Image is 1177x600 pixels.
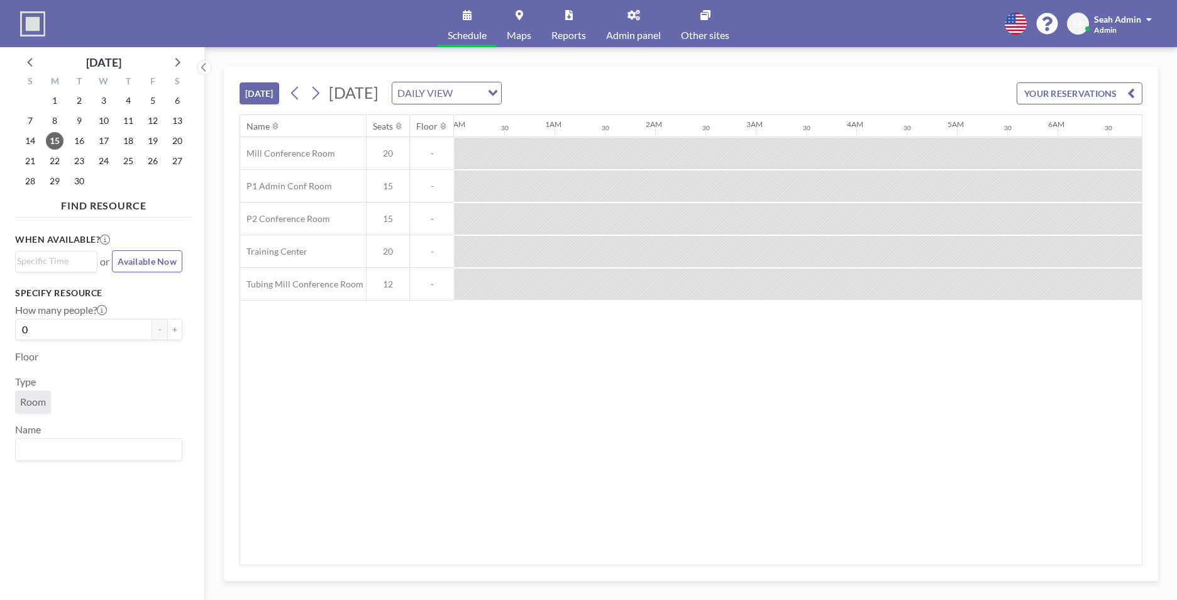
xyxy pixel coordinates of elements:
div: F [140,74,165,91]
span: Thursday, September 4, 2025 [119,92,137,109]
span: or [100,255,109,268]
span: Admin [1094,25,1117,35]
span: Friday, September 26, 2025 [144,152,162,170]
div: T [67,74,92,91]
div: W [92,74,116,91]
div: 4AM [847,119,863,129]
label: Type [15,375,36,388]
button: - [152,319,167,340]
span: Monday, September 15, 2025 [46,132,64,150]
div: 30 [602,124,609,132]
span: Training Center [240,246,307,257]
span: - [410,181,454,192]
div: 1AM [545,119,561,129]
span: Thursday, September 11, 2025 [119,112,137,130]
button: [DATE] [240,82,279,104]
span: Friday, September 5, 2025 [144,92,162,109]
button: Available Now [112,250,182,272]
span: Maps [507,30,531,40]
div: 5AM [948,119,964,129]
span: Saturday, September 6, 2025 [169,92,186,109]
div: Seats [373,121,393,132]
button: YOUR RESERVATIONS [1017,82,1142,104]
div: Name [246,121,270,132]
span: Admin panel [606,30,661,40]
div: 2AM [646,119,662,129]
span: Tuesday, September 9, 2025 [70,112,88,130]
span: Schedule [448,30,487,40]
span: - [410,148,454,159]
div: M [43,74,67,91]
span: DAILY VIEW [395,85,455,101]
label: How many people? [15,304,107,316]
span: Wednesday, September 3, 2025 [95,92,113,109]
span: Tuesday, September 2, 2025 [70,92,88,109]
div: 3AM [746,119,763,129]
div: T [116,74,140,91]
span: 20 [367,148,409,159]
span: Available Now [118,256,177,267]
span: Thursday, September 18, 2025 [119,132,137,150]
span: Sunday, September 21, 2025 [21,152,39,170]
span: Saturday, September 13, 2025 [169,112,186,130]
span: Tuesday, September 23, 2025 [70,152,88,170]
input: Search for option [17,254,90,268]
span: Wednesday, September 17, 2025 [95,132,113,150]
span: Thursday, September 25, 2025 [119,152,137,170]
span: - [410,279,454,290]
span: Tuesday, September 30, 2025 [70,172,88,190]
div: 30 [903,124,911,132]
span: Mill Conference Room [240,148,335,159]
div: [DATE] [86,53,121,71]
label: Name [15,423,41,436]
span: Wednesday, September 10, 2025 [95,112,113,130]
div: 6AM [1048,119,1064,129]
button: + [167,319,182,340]
span: Monday, September 1, 2025 [46,92,64,109]
div: Search for option [392,82,501,104]
div: Search for option [16,439,182,460]
span: Sunday, September 28, 2025 [21,172,39,190]
div: S [165,74,189,91]
span: 20 [367,246,409,257]
span: Friday, September 12, 2025 [144,112,162,130]
span: Tuesday, September 16, 2025 [70,132,88,150]
span: 12 [367,279,409,290]
span: Saturday, September 27, 2025 [169,152,186,170]
div: 30 [803,124,810,132]
span: Sunday, September 7, 2025 [21,112,39,130]
span: 15 [367,181,409,192]
span: Reports [551,30,586,40]
span: P2 Conference Room [240,213,330,225]
span: Monday, September 29, 2025 [46,172,64,190]
span: Seah Admin [1094,14,1141,25]
span: SA [1073,18,1084,30]
span: P1 Admin Conf Room [240,181,332,192]
img: organization-logo [20,11,45,36]
span: Sunday, September 14, 2025 [21,132,39,150]
div: 30 [501,124,509,132]
div: Search for option [16,252,97,270]
span: Monday, September 8, 2025 [46,112,64,130]
div: 30 [1004,124,1012,132]
span: Other sites [681,30,729,40]
div: 30 [1105,124,1112,132]
span: [DATE] [329,83,379,102]
div: Floor [416,121,438,132]
span: Saturday, September 20, 2025 [169,132,186,150]
input: Search for option [456,85,480,101]
span: - [410,213,454,225]
span: - [410,246,454,257]
span: 15 [367,213,409,225]
label: Floor [15,350,38,363]
span: Room [20,396,46,408]
span: Monday, September 22, 2025 [46,152,64,170]
span: Tubing Mill Conference Room [240,279,363,290]
span: Wednesday, September 24, 2025 [95,152,113,170]
div: 12AM [445,119,465,129]
input: Search for option [17,442,175,458]
div: 30 [702,124,710,132]
h3: Specify resource [15,287,182,299]
div: S [18,74,43,91]
h4: FIND RESOURCE [15,194,192,212]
